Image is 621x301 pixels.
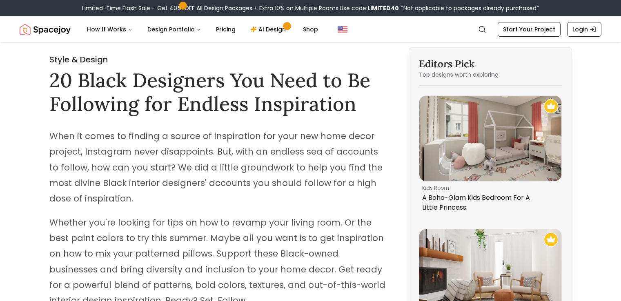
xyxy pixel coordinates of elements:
nav: Global [20,16,601,42]
nav: Main [80,21,325,38]
button: How It Works [80,21,139,38]
img: United States [338,24,347,34]
img: Recommended Spacejoy Design - A Boho-Glam Kids Bedroom For A Little Princess [544,99,558,113]
a: AI Design [244,21,295,38]
button: Design Portfolio [141,21,208,38]
a: Shop [296,21,325,38]
p: kids room [422,185,555,191]
img: Recommended Spacejoy Design - Mid Century Contemporary Living Room With Earthy Tones [544,232,558,247]
a: Login [567,22,601,37]
b: LIMITED40 [367,4,399,12]
img: Spacejoy Logo [20,21,71,38]
h2: Style & Design [49,54,387,65]
a: A Boho-Glam Kids Bedroom For A Little PrincessRecommended Spacejoy Design - A Boho-Glam Kids Bedr... [419,95,562,216]
a: Start Your Project [498,22,561,37]
h3: Editors Pick [419,58,562,71]
h1: 20 Black Designers You Need to Be Following for Endless Inspiration [49,69,387,115]
a: Pricing [209,21,242,38]
span: Use code: [340,4,399,12]
p: Top designs worth exploring [419,71,562,79]
a: Spacejoy [20,21,71,38]
img: A Boho-Glam Kids Bedroom For A Little Princess [419,96,561,181]
span: *Not applicable to packages already purchased* [399,4,539,12]
span: When it comes to finding a source of inspiration for your new home decor project, Instagram never... [49,130,383,204]
p: A Boho-Glam Kids Bedroom For A Little Princess [422,193,555,212]
div: Limited-Time Flash Sale – Get 40% OFF All Design Packages + Extra 10% on Multiple Rooms. [82,4,539,12]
